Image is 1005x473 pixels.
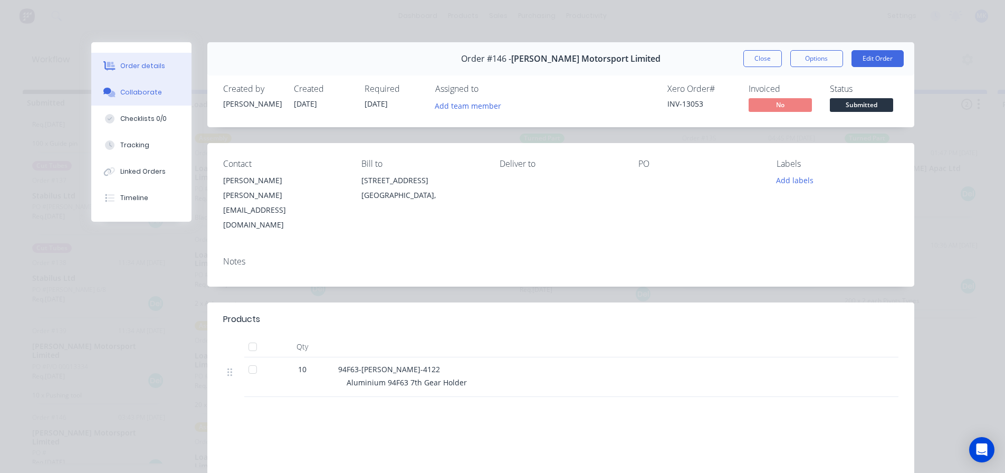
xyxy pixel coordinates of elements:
[429,98,506,112] button: Add team member
[638,159,760,169] div: PO
[511,54,661,64] span: [PERSON_NAME] Motorsport Limited
[361,173,483,188] div: [STREET_ADDRESS]
[91,79,192,106] button: Collaborate
[851,50,904,67] button: Edit Order
[120,193,148,203] div: Timeline
[120,88,162,97] div: Collaborate
[830,98,893,111] span: Submitted
[223,313,260,326] div: Products
[338,364,440,374] span: 94F63-[PERSON_NAME]-4122
[120,167,166,176] div: Linked Orders
[771,173,819,187] button: Add labels
[435,98,507,112] button: Add team member
[91,106,192,132] button: Checklists 0/0
[223,84,281,94] div: Created by
[223,188,344,232] div: [PERSON_NAME][EMAIL_ADDRESS][DOMAIN_NAME]
[120,114,167,124] div: Checklists 0/0
[223,257,898,267] div: Notes
[777,159,898,169] div: Labels
[365,99,388,109] span: [DATE]
[435,84,541,94] div: Assigned to
[120,140,149,150] div: Tracking
[298,364,307,375] span: 10
[500,159,621,169] div: Deliver to
[91,185,192,211] button: Timeline
[91,132,192,158] button: Tracking
[294,99,317,109] span: [DATE]
[743,50,782,67] button: Close
[830,84,898,94] div: Status
[91,53,192,79] button: Order details
[347,377,467,387] span: Aluminium 94F63 7th Gear Holder
[223,98,281,109] div: [PERSON_NAME]
[223,173,344,232] div: [PERSON_NAME][PERSON_NAME][EMAIL_ADDRESS][DOMAIN_NAME]
[365,84,423,94] div: Required
[749,98,812,111] span: No
[361,159,483,169] div: Bill to
[361,173,483,207] div: [STREET_ADDRESS][GEOGRAPHIC_DATA],
[667,84,736,94] div: Xero Order #
[223,159,344,169] div: Contact
[91,158,192,185] button: Linked Orders
[294,84,352,94] div: Created
[790,50,843,67] button: Options
[271,336,334,357] div: Qty
[830,98,893,114] button: Submitted
[361,188,483,203] div: [GEOGRAPHIC_DATA],
[667,98,736,109] div: INV-13053
[120,61,165,71] div: Order details
[461,54,511,64] span: Order #146 -
[749,84,817,94] div: Invoiced
[223,173,344,188] div: [PERSON_NAME]
[969,437,994,462] div: Open Intercom Messenger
